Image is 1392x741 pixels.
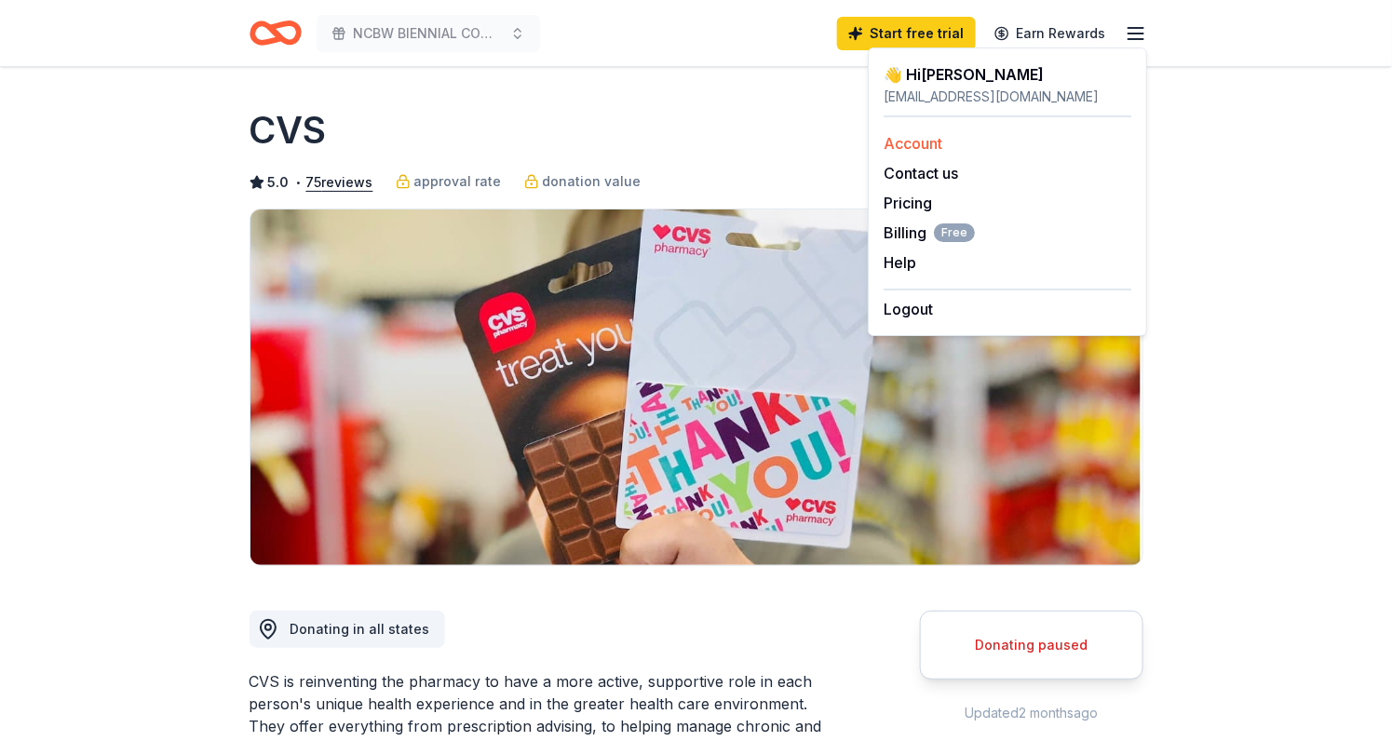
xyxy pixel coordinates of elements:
[250,104,327,156] h1: CVS
[884,194,932,212] a: Pricing
[884,86,1131,108] div: [EMAIL_ADDRESS][DOMAIN_NAME]
[354,22,503,45] span: NCBW BIENNIAL CONFERENCE
[294,175,301,190] span: •
[934,223,975,242] span: Free
[524,170,642,193] a: donation value
[983,17,1117,50] a: Earn Rewards
[317,15,540,52] button: NCBW BIENNIAL CONFERENCE
[884,63,1131,86] div: 👋 Hi [PERSON_NAME]
[250,11,302,55] a: Home
[943,634,1120,656] div: Donating paused
[396,170,502,193] a: approval rate
[250,209,1142,565] img: Image for CVS
[291,621,430,637] span: Donating in all states
[543,170,642,193] span: donation value
[884,222,975,244] span: Billing
[306,171,373,194] button: 75reviews
[884,134,942,153] a: Account
[268,171,290,194] span: 5.0
[884,222,975,244] button: BillingFree
[414,170,502,193] span: approval rate
[884,251,916,274] button: Help
[920,702,1143,724] div: Updated 2 months ago
[884,298,933,320] button: Logout
[837,17,976,50] a: Start free trial
[884,162,958,184] button: Contact us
